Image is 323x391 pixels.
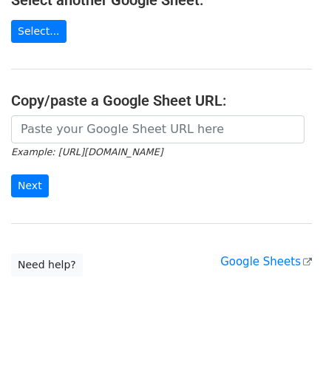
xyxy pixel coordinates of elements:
a: Select... [11,20,67,43]
a: Google Sheets [220,255,312,268]
input: Paste your Google Sheet URL here [11,115,305,143]
a: Need help? [11,254,83,276]
small: Example: [URL][DOMAIN_NAME] [11,146,163,157]
input: Next [11,174,49,197]
iframe: Chat Widget [249,320,323,391]
h4: Copy/paste a Google Sheet URL: [11,92,312,109]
